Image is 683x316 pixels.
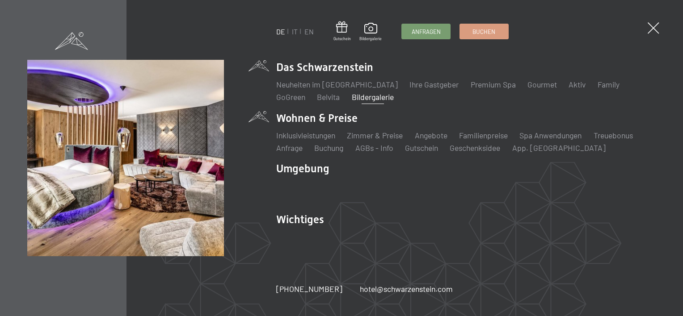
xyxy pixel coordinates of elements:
a: Gourmet [527,79,557,89]
a: Bildergalerie [359,23,382,42]
a: Gutschein [333,21,351,42]
a: Inklusivleistungen [276,130,335,140]
span: Gutschein [333,36,351,42]
a: Anfragen [402,24,450,39]
a: GoGreen [276,92,305,102]
a: Aktiv [569,79,586,89]
span: Anfragen [412,28,441,36]
a: Anfrage [276,143,303,153]
span: [PHONE_NUMBER] [276,284,342,294]
a: Ihre Gastgeber [409,79,459,89]
a: Buchen [460,24,508,39]
span: Bildergalerie [359,36,382,42]
a: Family [598,79,620,89]
a: Bildergalerie [352,92,394,102]
a: Spa Anwendungen [519,130,582,140]
a: AGBs - Info [355,143,393,153]
a: Treuebonus [594,130,633,140]
a: Angebote [415,130,447,140]
a: Gutschein [405,143,438,153]
a: Belvita [317,92,340,102]
a: Buchung [314,143,343,153]
a: [PHONE_NUMBER] [276,283,342,295]
a: Neuheiten im [GEOGRAPHIC_DATA] [276,79,398,89]
a: Premium Spa [471,79,516,89]
a: EN [304,27,314,36]
a: Zimmer & Preise [347,130,403,140]
a: Familienpreise [459,130,508,140]
a: IT [292,27,298,36]
a: hotel@schwarzenstein.com [360,283,453,295]
a: DE [276,27,285,36]
a: Geschenksidee [450,143,500,153]
a: App. [GEOGRAPHIC_DATA] [512,143,606,153]
span: Buchen [472,28,495,36]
